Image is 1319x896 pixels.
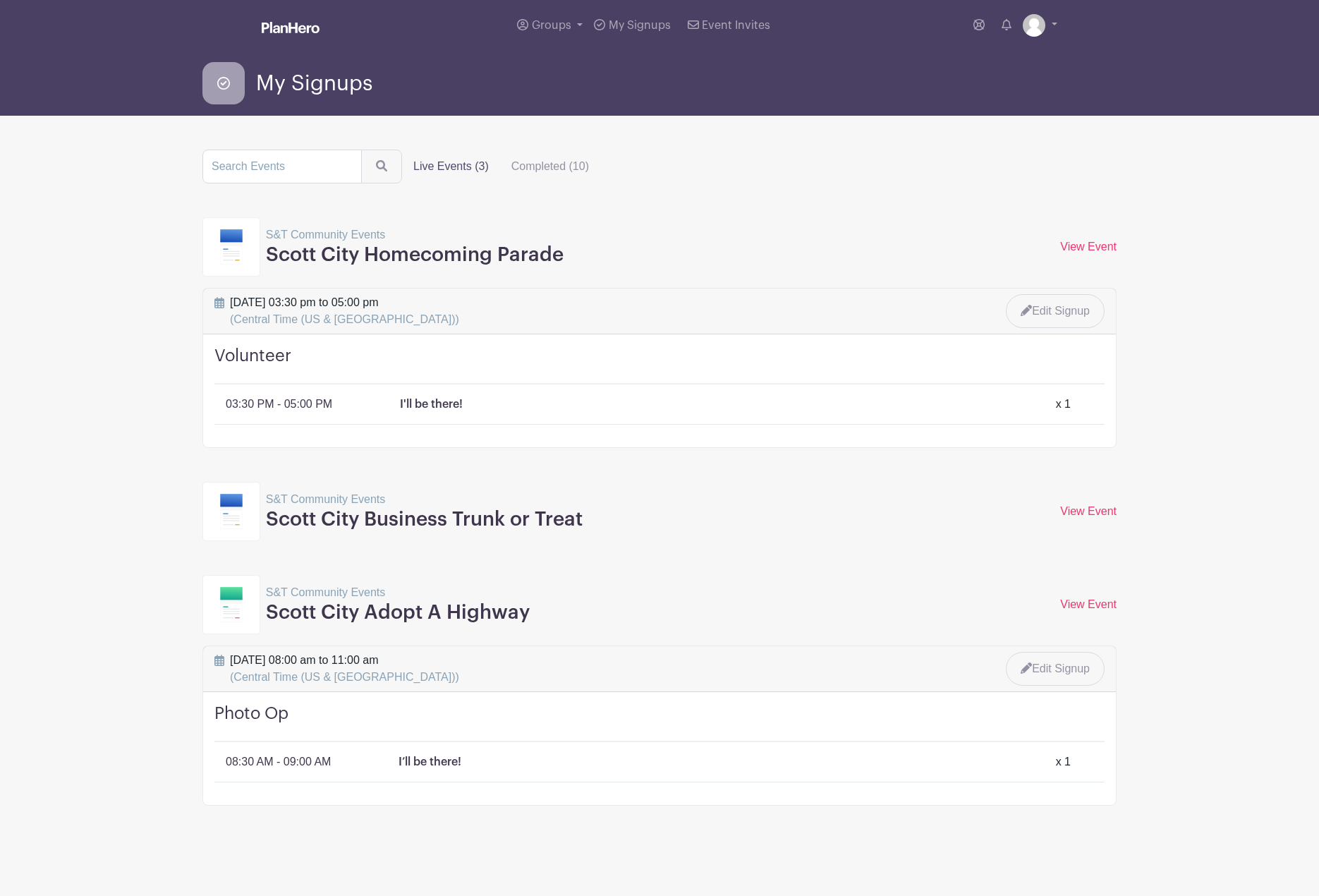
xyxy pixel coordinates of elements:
[214,346,1105,385] h4: Volunteer
[266,584,530,601] p: S&T Community Events
[230,671,459,683] span: (Central Time (US & [GEOGRAPHIC_DATA]))
[202,150,362,183] input: Search Events
[266,601,530,625] h3: Scott City Adopt A Highway
[226,396,332,413] p: 03:30 PM - 05:00 PM
[702,20,770,31] span: Event Invites
[266,243,564,267] h3: Scott City Homecoming Parade
[214,703,1105,742] h4: Photo Op
[220,587,243,622] img: template5-56c615b85d9d23f07d74b01a14accf4829a5d2748e13f294e2c976ec4d5c7766.svg
[256,72,372,95] span: My Signups
[262,22,320,33] img: logo_white-6c42ec7e38ccf1d336a20a19083b03d10ae64f83f12c07503d8b9e83406b4c7d.svg
[266,226,564,243] p: S&T Community Events
[1056,396,1071,413] div: x 1
[1006,294,1105,328] a: Edit Signup
[226,753,331,770] p: 08:30 AM - 09:00 AM
[1056,753,1071,770] div: x 1
[402,152,600,181] div: filters
[1006,652,1105,686] a: Edit Signup
[399,753,461,770] p: I’ll be there!
[500,152,600,181] label: Completed (10)
[1060,598,1117,610] a: View Event
[230,294,459,328] span: [DATE] 03:30 pm to 05:00 pm
[230,652,459,686] span: [DATE] 08:00 am to 11:00 am
[400,396,463,413] p: I'll be there!
[532,20,571,31] span: Groups
[1060,241,1117,253] a: View Event
[230,313,459,325] span: (Central Time (US & [GEOGRAPHIC_DATA]))
[1023,14,1045,37] img: default-ce2991bfa6775e67f084385cd625a349d9dcbb7a52a09fb2fda1e96e2d18dcdb.png
[266,508,583,532] h3: Scott City Business Trunk or Treat
[609,20,671,31] span: My Signups
[220,229,243,265] img: template9-63edcacfaf2fb6570c2d519c84fe92c0a60f82f14013cd3b098e25ecaaffc40c.svg
[266,491,583,508] p: S&T Community Events
[220,494,243,529] img: template9-63edcacfaf2fb6570c2d519c84fe92c0a60f82f14013cd3b098e25ecaaffc40c.svg
[1060,505,1117,517] a: View Event
[402,152,500,181] label: Live Events (3)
